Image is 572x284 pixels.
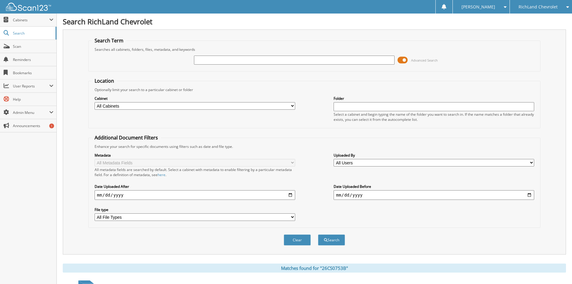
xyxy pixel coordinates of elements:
[92,78,117,84] legend: Location
[92,87,537,92] div: Optionally limit your search to a particular cabinet or folder
[13,44,53,49] span: Scan
[334,153,534,158] label: Uploaded By
[284,234,311,246] button: Clear
[13,57,53,62] span: Reminders
[92,144,537,149] div: Enhance your search for specific documents using filters such as date and file type.
[92,47,537,52] div: Searches all cabinets, folders, files, metadata, and keywords
[6,3,51,11] img: scan123-logo-white.svg
[13,110,49,115] span: Admin Menu
[334,96,534,101] label: Folder
[95,96,295,101] label: Cabinet
[519,5,558,9] span: RichLand Chevrolet
[411,58,438,63] span: Advanced Search
[95,167,295,177] div: All metadata fields are searched by default. Select a cabinet with metadata to enable filtering b...
[13,17,49,23] span: Cabinets
[318,234,345,246] button: Search
[63,264,566,273] div: Matches found for "26CS0753B"
[95,184,295,189] label: Date Uploaded After
[95,153,295,158] label: Metadata
[63,17,566,26] h1: Search RichLand Chevrolet
[13,31,53,36] span: Search
[334,190,534,200] input: end
[13,97,53,102] span: Help
[13,70,53,75] span: Bookmarks
[92,134,161,141] legend: Additional Document Filters
[334,112,534,122] div: Select a cabinet and begin typing the name of the folder you want to search in. If the name match...
[334,184,534,189] label: Date Uploaded Before
[158,172,165,177] a: here
[95,190,295,200] input: start
[92,37,126,44] legend: Search Term
[462,5,495,9] span: [PERSON_NAME]
[95,207,295,212] label: File type
[13,84,49,89] span: User Reports
[13,123,53,128] span: Announcements
[49,124,54,128] div: 1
